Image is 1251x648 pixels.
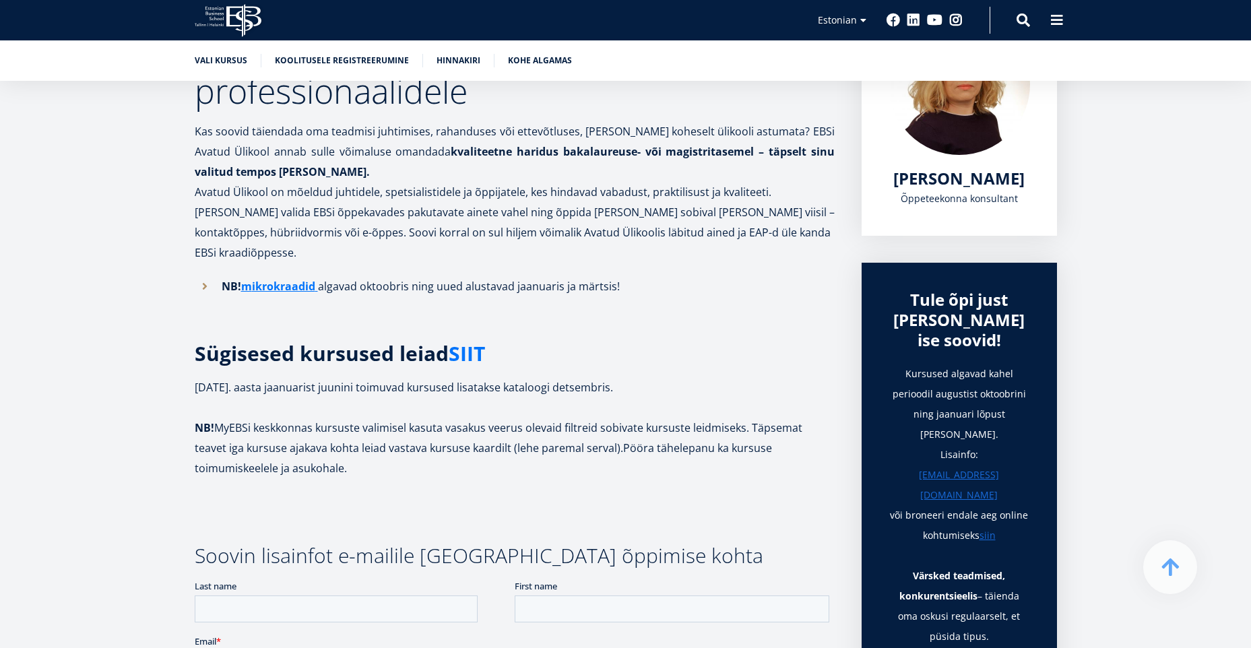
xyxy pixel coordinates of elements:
[195,40,835,108] h2: Praktiline ja paindlik õpe professionaalidele
[508,54,572,67] a: Kohe algamas
[195,420,214,435] strong: NB!
[889,566,1030,647] p: – täienda oma oskusi regulaarselt, et püsida tipus.
[320,1,362,13] span: First name
[195,54,247,67] a: Vali kursus
[437,54,480,67] a: Hinnakiri
[893,167,1025,189] span: [PERSON_NAME]
[889,465,1030,505] a: [EMAIL_ADDRESS][DOMAIN_NAME]
[195,121,835,182] p: Kas soovid täiendada oma teadmisi juhtimises, rahanduses või ettevõtluses, [PERSON_NAME] koheselt...
[927,13,942,27] a: Youtube
[195,182,835,263] p: Avatud Ülikool on mõeldud juhtidele, spetsialistidele ja õppijatele, kes hindavad vabadust, prakt...
[899,569,1006,602] strong: Värsked teadmised, konkurentsieelis
[195,276,835,296] li: algavad oktoobris ning uued alustavad jaanuaris ja märtsis!
[222,279,318,294] strong: NB!
[980,525,996,546] a: siin
[889,189,1030,209] div: Õppeteekonna konsultant
[275,54,409,67] a: Koolitusele registreerumine
[889,13,1030,155] img: Kadri Osula Learning Journey Advisor
[241,276,252,296] a: m
[195,546,835,566] h3: Soovin lisainfot e-mailile [GEOGRAPHIC_DATA] õppimise kohta
[889,364,1030,566] h1: Kursused algavad kahel perioodil augustist oktoobrini ning jaanuari lõpust [PERSON_NAME]. Lisainf...
[889,290,1030,350] div: Tule õpi just [PERSON_NAME] ise soovid!
[195,339,485,367] strong: Sügisesed kursused leiad
[252,276,315,296] a: ikrokraadid
[449,344,485,364] a: SIIT
[907,13,920,27] a: Linkedin
[195,377,835,478] p: [DATE]. aasta jaanuarist juunini toimuvad kursused lisatakse kataloogi detsembris. MyEBSi keskkon...
[949,13,963,27] a: Instagram
[195,144,835,179] strong: kvaliteetne haridus bakalaureuse- või magistritasemel – täpselt sinu valitud tempos [PERSON_NAME].
[893,168,1025,189] a: [PERSON_NAME]
[887,13,900,27] a: Facebook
